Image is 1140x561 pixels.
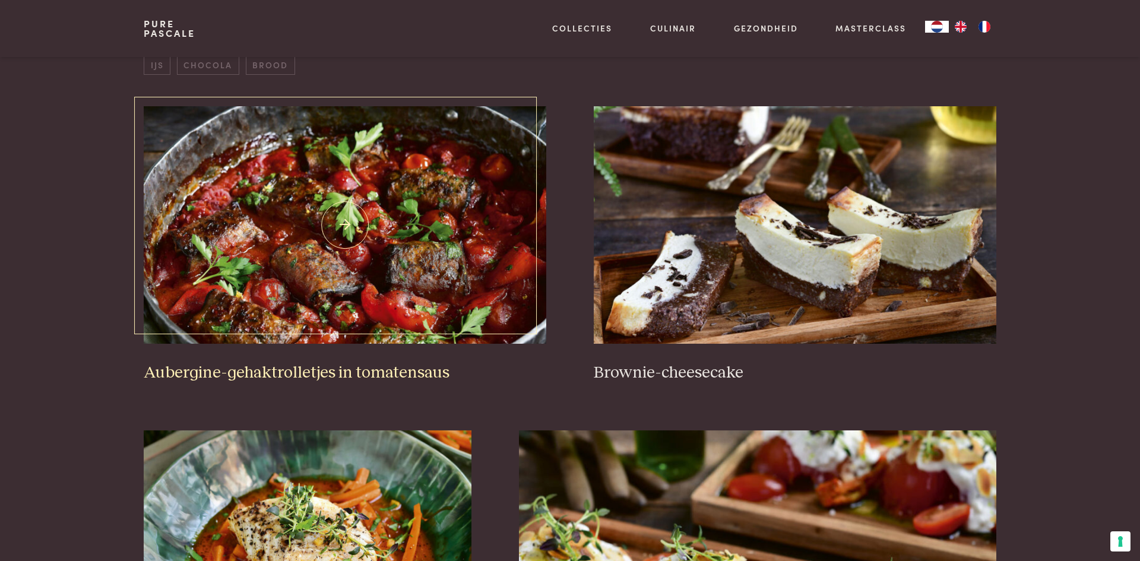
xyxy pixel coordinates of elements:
[1110,531,1130,552] button: Uw voorkeuren voor toestemming voor trackingtechnologieën
[650,22,696,34] a: Culinair
[144,19,195,38] a: PurePascale
[835,22,906,34] a: Masterclass
[144,106,546,383] a: Aubergine-gehaktrolletjes in tomatensaus Aubergine-gehaktrolletjes in tomatensaus
[246,55,295,75] span: brood
[949,21,996,33] ul: Language list
[552,22,612,34] a: Collecties
[594,106,996,344] img: Brownie-cheesecake
[925,21,949,33] a: NL
[734,22,798,34] a: Gezondheid
[144,363,546,383] h3: Aubergine-gehaktrolletjes in tomatensaus
[925,21,996,33] aside: Language selected: Nederlands
[973,21,996,33] a: FR
[594,363,996,383] h3: Brownie-cheesecake
[949,21,973,33] a: EN
[144,55,170,75] span: ijs
[925,21,949,33] div: Language
[594,106,996,383] a: Brownie-cheesecake Brownie-cheesecake
[144,106,546,344] img: Aubergine-gehaktrolletjes in tomatensaus
[177,55,239,75] span: chocola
